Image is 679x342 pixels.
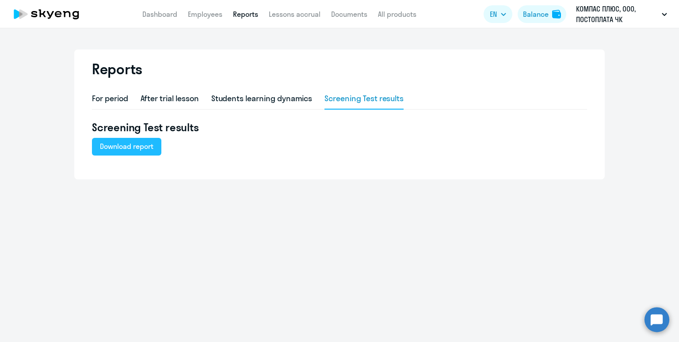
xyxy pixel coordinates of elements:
div: For period [92,93,128,104]
a: Documents [331,10,367,19]
a: Reports [233,10,258,19]
p: КОМПАС ПЛЮС, ООО, ПОСТОПЛАТА ЧК [576,4,658,25]
div: Students learning dynamics [211,93,313,104]
button: КОМПАС ПЛЮС, ООО, ПОСТОПЛАТА ЧК [572,4,671,25]
div: Balance [523,9,549,19]
a: Dashboard [142,10,177,19]
span: EN [490,9,497,19]
a: Employees [188,10,222,19]
a: Download report [92,143,161,150]
button: Balancebalance [518,5,566,23]
button: Download report [92,138,161,156]
div: After trial lesson [141,93,199,104]
div: Screening Test results [324,93,404,104]
div: Download report [100,141,153,152]
a: Lessons accrual [269,10,320,19]
h2: Reports [92,60,142,78]
button: EN [484,5,512,23]
a: All products [378,10,416,19]
img: balance [552,10,561,19]
h5: Screening Test results [92,120,587,134]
